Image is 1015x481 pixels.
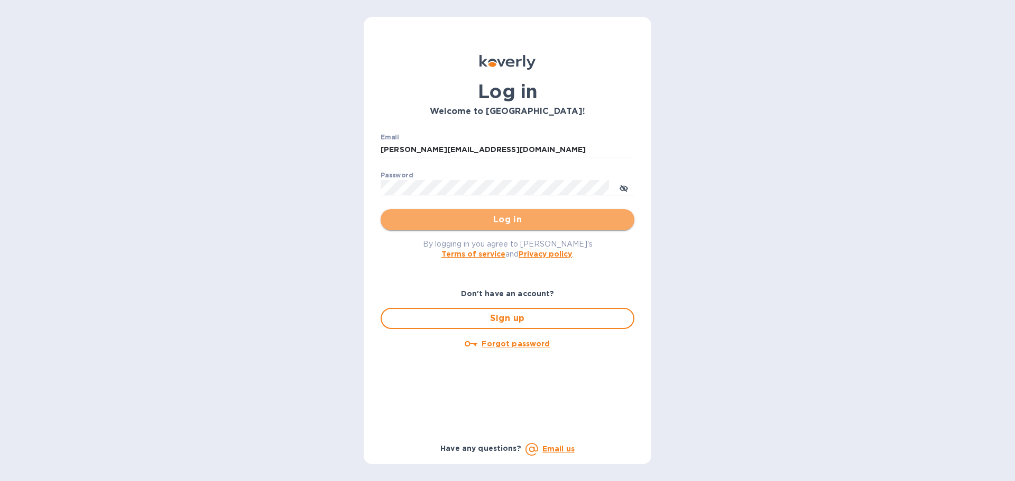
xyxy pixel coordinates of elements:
a: Privacy policy [519,250,572,258]
h1: Log in [381,80,634,102]
span: Sign up [390,312,625,325]
b: Have any questions? [440,444,521,452]
label: Email [381,134,399,140]
u: Forgot password [482,339,550,348]
button: Log in [381,209,634,230]
span: By logging in you agree to [PERSON_NAME]'s and . [423,240,593,258]
h3: Welcome to [GEOGRAPHIC_DATA]! [381,107,634,117]
a: Terms of service [441,250,505,258]
b: Don't have an account? [461,289,555,298]
input: Enter email address [381,142,634,158]
button: toggle password visibility [613,177,634,198]
img: Koverly [479,55,536,70]
a: Email us [542,445,575,453]
button: Sign up [381,308,634,329]
label: Password [381,172,413,178]
span: Log in [389,213,626,226]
